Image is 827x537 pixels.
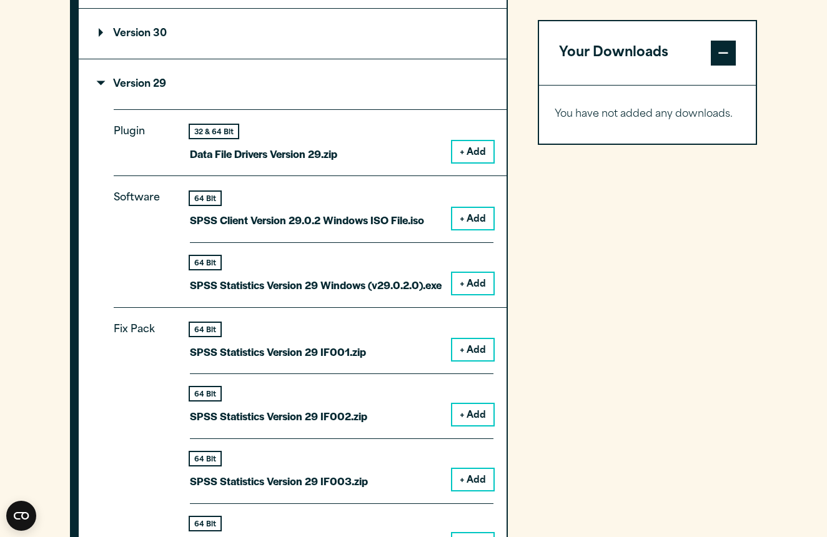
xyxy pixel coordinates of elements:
[190,276,442,294] p: SPSS Statistics Version 29 Windows (v29.0.2.0).exe
[539,21,756,85] button: Your Downloads
[452,273,493,294] button: + Add
[190,192,220,205] div: 64 Bit
[99,29,167,39] p: Version 30
[190,407,367,425] p: SPSS Statistics Version 29 IF002.zip
[452,339,493,360] button: + Add
[190,256,220,269] div: 64 Bit
[190,387,220,400] div: 64 Bit
[114,189,170,283] p: Software
[555,106,740,124] p: You have not added any downloads.
[452,141,493,162] button: + Add
[79,9,507,59] summary: Version 30
[539,85,756,144] div: Your Downloads
[190,323,220,336] div: 64 Bit
[190,211,424,229] p: SPSS Client Version 29.0.2 Windows ISO File.iso
[190,452,220,465] div: 64 Bit
[452,404,493,425] button: + Add
[190,125,238,138] div: 32 & 64 Bit
[190,145,337,163] p: Data File Drivers Version 29.zip
[79,59,507,109] summary: Version 29
[190,472,368,490] p: SPSS Statistics Version 29 IF003.zip
[99,79,166,89] p: Version 29
[114,123,170,153] p: Plugin
[452,469,493,490] button: + Add
[452,208,493,229] button: + Add
[190,517,220,530] div: 64 Bit
[190,343,366,361] p: SPSS Statistics Version 29 IF001.zip
[6,501,36,531] button: Open CMP widget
